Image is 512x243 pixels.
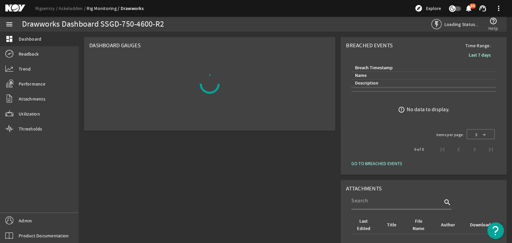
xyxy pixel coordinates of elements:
[460,42,496,49] span: Time Range:
[19,51,39,57] span: Readback
[426,5,441,12] span: Explore
[479,4,487,12] mat-icon: support_agent
[463,49,496,61] button: Last 7 days
[355,80,378,87] div: Description
[407,106,449,113] div: No data to display.
[489,17,497,25] mat-icon: help_outline
[19,111,40,117] span: Utilization
[470,221,491,229] div: Download
[354,72,491,79] div: Name
[19,36,41,42] span: Dashboard
[469,52,491,58] b: Last 7 days
[355,218,372,232] div: Last Edited
[386,221,402,229] div: Title
[487,222,504,239] button: Open Resource Center
[59,5,87,11] a: Askeladden
[440,221,461,229] div: Author
[346,185,382,192] span: Attachments
[441,221,455,229] div: Author
[351,160,402,167] span: GO TO BREACHED EVENTS
[351,197,442,205] input: Search
[354,80,491,87] div: Description
[443,198,451,206] i: search
[410,218,432,232] div: File Name
[354,218,378,232] div: Last Edited
[444,21,478,27] span: Loading Status...
[355,72,367,79] div: Name
[355,64,393,72] div: Breach Timestamp
[19,66,31,72] span: Trend
[19,232,69,239] span: Product Documentation
[121,5,144,12] a: Drawworks
[411,218,426,232] div: File Name
[415,4,423,12] mat-icon: explore
[488,25,498,32] span: Help
[412,3,444,14] button: Explore
[5,35,13,43] mat-icon: dashboard
[22,21,164,28] div: Drawworks Dashboard SSGD-750-4600-R2
[35,5,59,11] a: Rigsentry
[346,157,407,169] button: GO TO BREACHED EVENTS
[354,64,491,72] div: Breach Timestamp
[465,4,473,12] mat-icon: notifications
[465,5,472,12] button: 89
[89,42,141,49] span: Dashboard Gauges
[19,96,45,102] span: Attachments
[387,221,396,229] div: Title
[491,0,507,16] button: more_vert
[5,20,13,28] mat-icon: menu
[19,217,32,224] span: Admin
[436,131,464,138] div: Items per page:
[19,81,45,87] span: Performance
[19,125,42,132] span: Thresholds
[398,106,405,113] mat-icon: error_outline
[346,42,393,49] span: Breached Events
[87,5,120,11] a: Rig Monitoring
[414,146,424,153] div: 0 of 0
